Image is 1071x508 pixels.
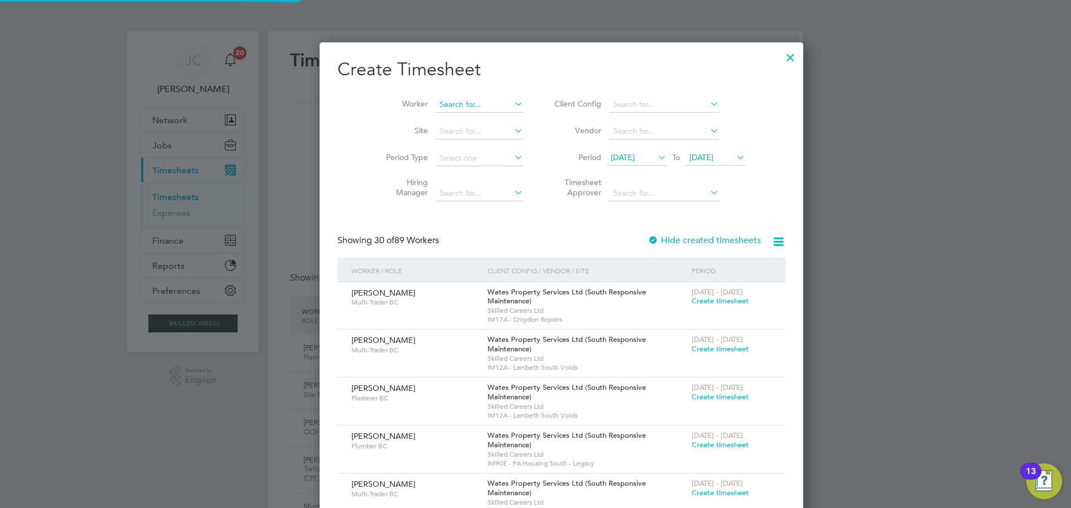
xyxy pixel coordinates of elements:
span: IM17A - Croydon Repairs [488,315,686,324]
div: Showing [337,235,441,246]
span: Plasterer BC [351,394,479,403]
span: Wates Property Services Ltd (South Responsive Maintenance) [488,478,646,497]
label: Vendor [551,125,601,136]
span: Create timesheet [692,440,749,449]
span: Create timesheet [692,488,749,497]
span: 89 Workers [374,235,439,246]
label: Period [551,152,601,162]
span: IM12A - Lambeth South Voids [488,363,686,372]
div: Period [689,258,774,283]
input: Search for... [609,186,719,201]
label: Worker [378,99,428,109]
span: Create timesheet [692,344,749,354]
div: Worker / Role [349,258,485,283]
label: Hiring Manager [378,177,428,197]
span: [DATE] - [DATE] [692,287,743,297]
label: Client Config [551,99,601,109]
span: [PERSON_NAME] [351,335,416,345]
span: Multi-Trader BC [351,346,479,355]
span: Wates Property Services Ltd (South Responsive Maintenance) [488,383,646,401]
input: Search for... [436,97,523,113]
span: [DATE] - [DATE] [692,383,743,392]
span: Wates Property Services Ltd (South Responsive Maintenance) [488,287,646,306]
h2: Create Timesheet [337,58,785,81]
span: [DATE] - [DATE] [692,335,743,344]
span: Multi-Trader BC [351,298,479,307]
span: Skilled Careers Ltd [488,498,686,507]
span: Skilled Careers Ltd [488,354,686,363]
span: To [669,150,683,165]
span: 30 of [374,235,394,246]
span: Wates Property Services Ltd (South Responsive Maintenance) [488,430,646,449]
label: Hide created timesheets [648,235,761,246]
span: Plumber BC [351,442,479,451]
span: [PERSON_NAME] [351,383,416,393]
span: [PERSON_NAME] [351,288,416,298]
span: Wates Property Services Ltd (South Responsive Maintenance) [488,335,646,354]
span: [PERSON_NAME] [351,479,416,489]
input: Search for... [436,124,523,139]
span: Skilled Careers Ltd [488,450,686,459]
span: Multi-Trader BC [351,490,479,499]
span: [PERSON_NAME] [351,431,416,441]
input: Search for... [436,186,523,201]
span: [DATE] - [DATE] [692,430,743,440]
div: 13 [1026,471,1036,486]
input: Search for... [609,97,719,113]
button: Open Resource Center, 13 new notifications [1026,463,1062,499]
span: [DATE] [611,152,635,162]
label: Timesheet Approver [551,177,601,197]
span: [DATE] [689,152,713,162]
input: Search for... [609,124,719,139]
span: [DATE] - [DATE] [692,478,743,488]
span: Skilled Careers Ltd [488,306,686,315]
label: Site [378,125,428,136]
span: Skilled Careers Ltd [488,402,686,411]
div: Client Config / Vendor / Site [485,258,689,283]
span: IM90E - PA Housing South - Legacy [488,459,686,468]
span: Create timesheet [692,296,749,306]
span: IM12A - Lambeth South Voids [488,411,686,420]
input: Select one [436,151,523,166]
span: Create timesheet [692,392,749,401]
label: Period Type [378,152,428,162]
